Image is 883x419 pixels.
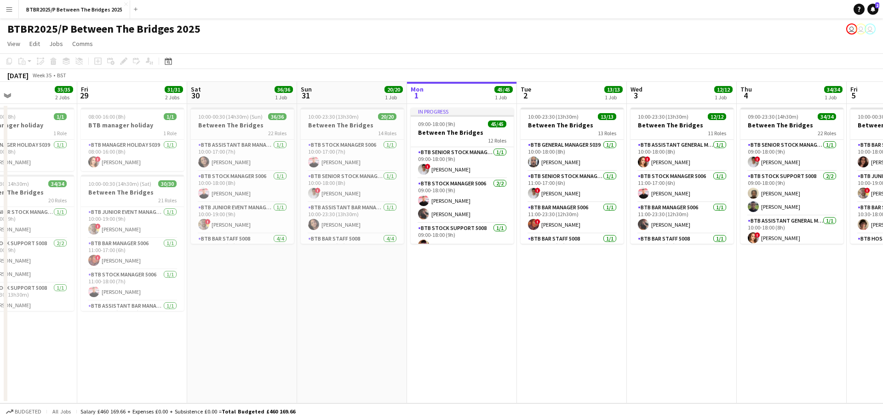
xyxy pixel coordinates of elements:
a: View [4,38,24,50]
span: Jobs [49,40,63,48]
a: 2 [867,4,878,15]
button: BTBR2025/P Between The Bridges 2025 [19,0,130,18]
app-user-avatar: Amy Cane [865,23,876,34]
span: View [7,40,20,48]
div: [DATE] [7,71,29,80]
div: Salary £460 169.66 + Expenses £0.00 + Subsistence £0.00 = [80,408,295,415]
div: BST [57,72,66,79]
a: Edit [26,38,44,50]
a: Jobs [46,38,67,50]
app-user-avatar: Amy Cane [846,23,857,34]
span: Budgeted [15,408,41,415]
span: Total Budgeted £460 169.66 [222,408,295,415]
span: Comms [72,40,93,48]
span: Week 35 [30,72,53,79]
span: All jobs [51,408,73,415]
span: 2 [875,2,879,8]
a: Comms [69,38,97,50]
span: Edit [29,40,40,48]
app-user-avatar: Amy Cane [855,23,866,34]
h1: BTBR2025/P Between The Bridges 2025 [7,22,201,36]
button: Budgeted [5,407,43,417]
